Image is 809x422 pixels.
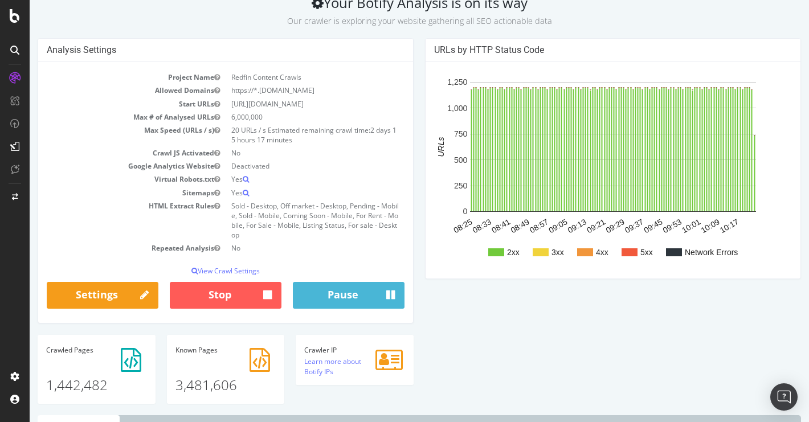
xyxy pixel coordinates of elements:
[17,124,196,146] td: Max Speed (URLs / s)
[418,78,438,87] text: 1,250
[424,155,438,165] text: 500
[196,146,375,159] td: No
[17,357,117,395] p: 1,442,482
[196,124,375,146] td: 20 URLs / s Estimated remaining crawl time:
[17,84,196,97] td: Allowed Domains
[460,217,483,235] text: 08:41
[17,199,196,242] td: HTML Extract Rules
[594,217,616,235] text: 09:37
[612,217,635,235] text: 09:45
[479,217,501,235] text: 08:49
[477,248,490,257] text: 2xx
[689,217,711,235] text: 10:17
[202,125,367,145] span: 2 days 15 hours 17 minutes
[555,217,578,235] text: 09:21
[146,357,247,395] p: 3,481,606
[424,181,438,190] text: 250
[258,15,522,26] small: Our crawler is exploring your website gathering all SEO actionable data
[17,110,196,124] td: Max # of Analysed URLs
[404,44,762,56] h4: URLs by HTTP Status Code
[17,241,196,255] td: Repeated Analysis
[196,159,375,173] td: Deactivated
[146,346,247,354] h4: Pages Known
[407,137,416,157] text: URLs
[17,173,196,186] td: Virtual Robots.txt
[404,71,762,270] svg: A chart.
[17,146,196,159] td: Crawl JS Activated
[418,104,438,113] text: 1,000
[17,97,196,110] td: Start URLs
[651,217,673,235] text: 10:01
[140,282,252,309] button: Stop
[422,217,444,235] text: 08:25
[770,383,798,411] div: Open Intercom Messenger
[196,241,375,255] td: No
[611,248,623,257] text: 5xx
[17,282,129,309] a: Settings
[196,186,375,199] td: Yes
[196,97,375,110] td: [URL][DOMAIN_NAME]
[196,110,375,124] td: 6,000,000
[17,266,375,276] p: View Crawl Settings
[275,346,375,354] h4: Crawler IP
[442,217,464,235] text: 08:33
[424,129,438,138] text: 750
[263,282,375,309] button: Pause
[17,44,375,56] h4: Analysis Settings
[17,159,196,173] td: Google Analytics Website
[517,217,540,235] text: 09:05
[17,346,117,354] h4: Pages Crawled
[632,217,654,235] text: 09:53
[17,71,196,84] td: Project Name
[669,217,692,235] text: 10:09
[196,84,375,97] td: https://*.[DOMAIN_NAME]
[196,71,375,84] td: Redfin Content Crawls
[537,217,559,235] text: 09:13
[574,217,596,235] text: 09:29
[499,217,521,235] text: 08:57
[17,186,196,199] td: Sitemaps
[196,199,375,242] td: Sold - Desktop, Off market - Desktop, Pending - Mobile, Sold - Mobile, Coming Soon - Mobile, For ...
[275,357,332,376] a: Learn more about Botify IPs
[566,248,579,257] text: 4xx
[655,248,708,257] text: Network Errors
[434,207,438,216] text: 0
[522,248,534,257] text: 3xx
[196,173,375,186] td: Yes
